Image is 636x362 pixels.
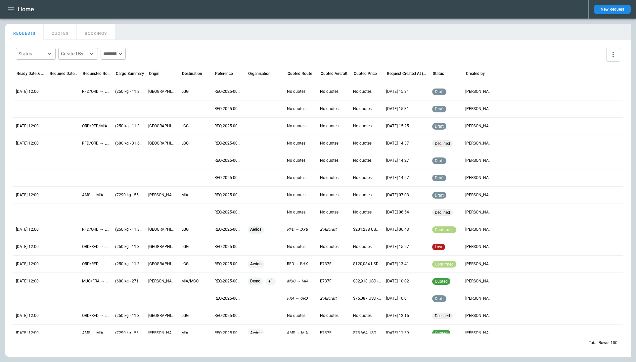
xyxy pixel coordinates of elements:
[148,141,176,146] p: Chicago airport
[386,313,409,319] p: 15/09/2025 12:15
[433,124,445,129] span: draft
[16,192,39,198] p: 10/09/2025 12:00
[148,227,176,232] p: Chicago airport
[287,175,305,181] p: No quotes
[353,227,381,232] p: $201,238 USD - $222,175 USD
[16,278,39,284] p: 10/09/2025 12:00
[181,89,189,94] p: LGG
[82,244,110,250] p: ORD/RFD → LGG
[433,314,451,318] span: declined
[83,71,111,76] div: Requested Route
[594,5,631,14] button: New Request
[353,313,372,319] p: No quotes
[82,227,110,232] p: RFD/ORD → LGG
[353,175,372,181] p: No quotes
[321,71,347,76] div: Quoted Aircraft
[320,123,339,129] p: No quotes
[115,89,143,94] p: (250 kg - 11.3 ft³) Automotive
[82,261,110,267] p: ORD/RFD → LGG
[320,261,332,267] p: B737F
[320,313,339,319] p: No quotes
[432,209,453,216] div: Not able to perform requested routing
[353,278,381,284] p: $82,918 USD - $150,132 USD
[433,71,444,76] div: Status
[115,278,143,284] p: (600 kg - 27121.66 ft³) Other
[287,227,308,232] p: RFD → DXB
[433,107,445,111] span: draft
[320,106,339,112] p: No quotes
[353,106,372,112] p: No quotes
[433,176,445,180] span: draft
[82,141,110,146] p: RFD/ORD → LGG
[148,278,176,284] p: Evert van de Beekstraat 202, 1118 CP Schiphol, Netherlands
[214,244,242,250] p: REQ-2025-000128
[214,89,242,94] p: REQ-2025-000137
[465,89,493,94] p: Simon Watson
[182,71,202,76] div: Destination
[181,192,188,198] p: MIA
[287,89,305,94] p: No quotes
[386,158,409,163] p: 18/09/2025 14:27
[386,278,409,284] p: 16/09/2025 10:02
[320,141,339,146] p: No quotes
[433,279,449,284] span: quoted
[148,89,176,94] p: Chicago airport
[149,71,159,76] div: Origin
[465,278,493,284] p: Myles Cummins
[320,278,332,284] p: B737F
[433,141,451,146] span: declined
[287,106,305,112] p: No quotes
[432,244,445,250] div: Price not competitive
[115,244,143,250] p: (250 kg - 11.3 ft³) Automotive
[77,24,115,40] button: BOOKINGS
[465,227,493,232] p: Simon Watson
[215,71,233,76] div: Reference
[433,331,449,335] span: quoted
[432,313,453,319] div: No a/c availability
[116,71,144,76] div: Cargo Summary
[287,123,305,129] p: No quotes
[354,71,377,76] div: Quoted Price
[465,106,493,112] p: Simon Watson
[44,24,77,40] button: QUOTES
[320,210,339,215] p: No quotes
[115,123,143,129] p: (250 kg - 11.3 ft³) Automotive
[18,5,34,13] h1: Home
[386,296,409,301] p: 16/09/2025 10:01
[320,227,337,232] p: 2 Aircraft
[214,123,242,129] p: REQ-2025-000135
[606,48,620,62] button: more
[353,141,372,146] p: No quotes
[386,244,409,250] p: 16/09/2025 15:27
[320,158,339,163] p: No quotes
[433,296,445,301] span: draft
[353,158,372,163] p: No quotes
[115,330,143,336] p: (7290 kg - 551.92 ft³) Machinery & Industrial Equipment
[353,330,376,336] p: $73,664 USD
[50,71,78,76] div: Required Date & Time (UTC)
[82,278,110,284] p: MUC/FRA → MIA/MCO
[19,50,45,57] div: Status
[16,261,39,267] p: 05/09/2025 12:00
[465,123,493,129] p: Simon Watson
[320,296,337,301] p: 2 Aircraft
[82,123,110,129] p: ORD/RFD/MIA/JFK → LGG
[16,227,39,232] p: 05/09/2025 12:00
[248,273,263,290] span: Demo
[386,261,409,267] p: 16/09/2025 13:41
[387,71,428,76] div: Request Created At (UTC)
[320,175,339,181] p: No quotes
[353,192,372,198] p: No quotes
[248,221,264,238] span: Aerios
[466,71,485,76] div: Created by
[320,244,339,250] p: No quotes
[465,192,493,198] p: Simon Watson
[386,192,409,198] p: 17/09/2025 07:03
[148,192,176,198] p: Evert van de Beekstraat 202, 1118 CP Schiphol, Netherlands
[214,175,242,181] p: REQ-2025-000132
[465,296,493,301] p: Myles Cummins
[5,24,44,40] button: REQUESTS
[465,158,493,163] p: Myles Cummins
[353,261,379,267] p: $120,084 USD
[433,227,455,232] span: confirmed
